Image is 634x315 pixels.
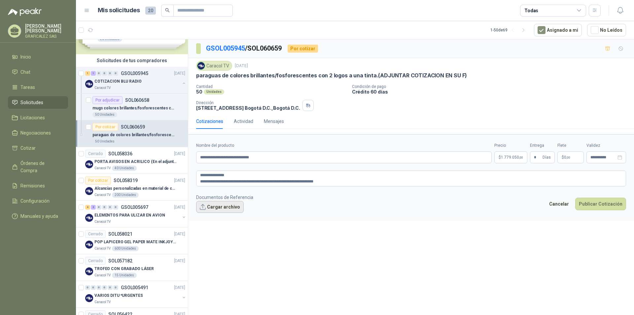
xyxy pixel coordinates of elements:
[94,212,165,218] p: ELEMENTOS PARA ULIZAR EN AVION
[94,78,142,85] p: COTIZACION BLU RADIO
[165,8,170,13] span: search
[501,155,523,159] span: 1.779.050
[174,231,185,237] p: [DATE]
[121,205,148,210] p: GSOL005697
[20,114,45,121] span: Licitaciones
[92,139,117,144] div: 50 Unidades
[174,151,185,157] p: [DATE]
[20,53,31,60] span: Inicio
[85,177,111,184] div: Por cotizar
[85,241,93,249] img: Company Logo
[96,71,101,76] div: 0
[108,71,113,76] div: 0
[25,24,68,33] p: [PERSON_NAME] [PERSON_NAME]
[85,205,90,210] div: 4
[234,118,253,125] div: Actividad
[564,155,570,159] span: 0
[557,142,584,149] label: Flete
[85,267,93,275] img: Company Logo
[20,197,50,205] span: Configuración
[8,81,68,94] a: Tareas
[94,266,154,272] p: TROFEO CON GRABADO LÁSER
[92,112,117,117] div: 50 Unidades
[490,25,529,35] div: 1 - 50 de 69
[587,24,626,36] button: No Leídos
[85,284,187,305] a: 0 0 0 0 0 0 GSOL005491[DATE] Company LogoVARIOS DITU *URGENTESCaracol TV
[102,285,107,290] div: 0
[92,123,118,131] div: Por cotizar
[196,100,300,105] p: Dirección
[196,89,202,95] p: 50
[108,258,132,263] p: SOL057182
[91,285,96,290] div: 0
[196,72,467,79] p: paraguas de colores brillantes/fosforescentes con 2 logos a una tinta.(ADJUNTAR COTIZACION EN SU F)
[94,185,177,192] p: Alcancías personalizadas en material de cerámica (VER ADJUNTO)
[96,285,101,290] div: 0
[206,44,245,52] a: GSOL005945
[108,232,132,236] p: SOL058021
[8,210,68,222] a: Manuales y ayuda
[264,118,284,125] div: Mensajes
[112,192,139,198] div: 200 Unidades
[8,157,68,177] a: Órdenes de Compra
[91,205,96,210] div: 2
[85,150,106,158] div: Cerrado
[8,96,68,109] a: Solicitudes
[113,285,118,290] div: 0
[85,160,93,168] img: Company Logo
[20,213,58,220] span: Manuales y ayuda
[8,111,68,124] a: Licitaciones
[352,89,631,95] p: Crédito 60 días
[76,147,188,174] a: CerradoSOL058336[DATE] Company LogoPORTA AVISOS EN ACRILICO (En el adjunto mas informacion)Caraco...
[534,24,582,36] button: Asignado a mi
[94,166,111,171] p: Caracol TV
[196,194,253,201] p: Documentos de Referencia
[196,142,492,149] label: Nombre del producto
[92,105,175,111] p: mugs colores brillantes/fosforescentes con logo a una tinta.(ADJUNTAR COTIZACION EN SU FORMATO)
[121,285,148,290] p: GSOL005491
[76,54,188,67] div: Solicitudes de tus compradores
[494,142,527,149] label: Precio
[530,142,555,149] label: Entrega
[20,160,62,174] span: Órdenes de Compra
[76,227,188,254] a: CerradoSOL058021[DATE] Company LogoPOP LAPICERO GEL PAPER MATE INKJOY 0.7 (Revisar el adjunto)Car...
[174,285,185,291] p: [DATE]
[546,198,573,210] button: Cancelar
[76,120,188,147] a: Por cotizarSOL060659paraguas de colores brillantes/fosforescentes con 2 logos a una tinta.(ADJUNT...
[20,99,43,106] span: Solicitudes
[102,205,107,210] div: 0
[94,299,111,305] p: Caracol TV
[85,80,93,88] img: Company Logo
[92,132,175,138] p: paraguas de colores brillantes/fosforescentes con 2 logos a una tinta.(ADJUNTAR COTIZACION EN SU F)
[145,7,156,15] span: 20
[94,293,143,299] p: VARIOS DITU *URGENTES
[288,45,318,53] div: Por cotizar
[8,66,68,78] a: Chat
[85,294,93,302] img: Company Logo
[174,204,185,211] p: [DATE]
[102,71,107,76] div: 0
[20,129,51,137] span: Negociaciones
[85,230,106,238] div: Cerrado
[206,43,282,54] p: / SOL060659
[121,71,148,76] p: GSOL005945
[112,246,139,251] div: 600 Unidades
[121,125,145,129] p: SOL060659
[196,201,244,213] button: Cargar archivo
[94,192,111,198] p: Caracol TV
[20,182,45,189] span: Remisiones
[85,203,187,224] a: 4 2 0 0 0 0 GSOL005697[DATE] Company LogoELEMENTOS PARA ULIZAR EN AVIONCaracol TV
[8,142,68,154] a: Cotizar
[85,69,187,91] a: 1 1 0 0 0 0 GSOL005945[DATE] Company LogoCOTIZACION BLU RADIOCaracol TV
[92,96,123,104] div: Por adjudicar
[494,151,527,163] p: $1.779.050,00
[519,156,523,159] span: ,00
[85,71,90,76] div: 1
[174,258,185,264] p: [DATE]
[562,155,564,159] span: $
[94,159,177,165] p: PORTA AVISOS EN ACRILICO (En el adjunto mas informacion)
[98,6,140,15] h1: Mis solicitudes
[197,62,205,69] img: Company Logo
[94,239,177,245] p: POP LAPICERO GEL PAPER MATE INKJOY 0.7 (Revisar el adjunto)
[85,187,93,195] img: Company Logo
